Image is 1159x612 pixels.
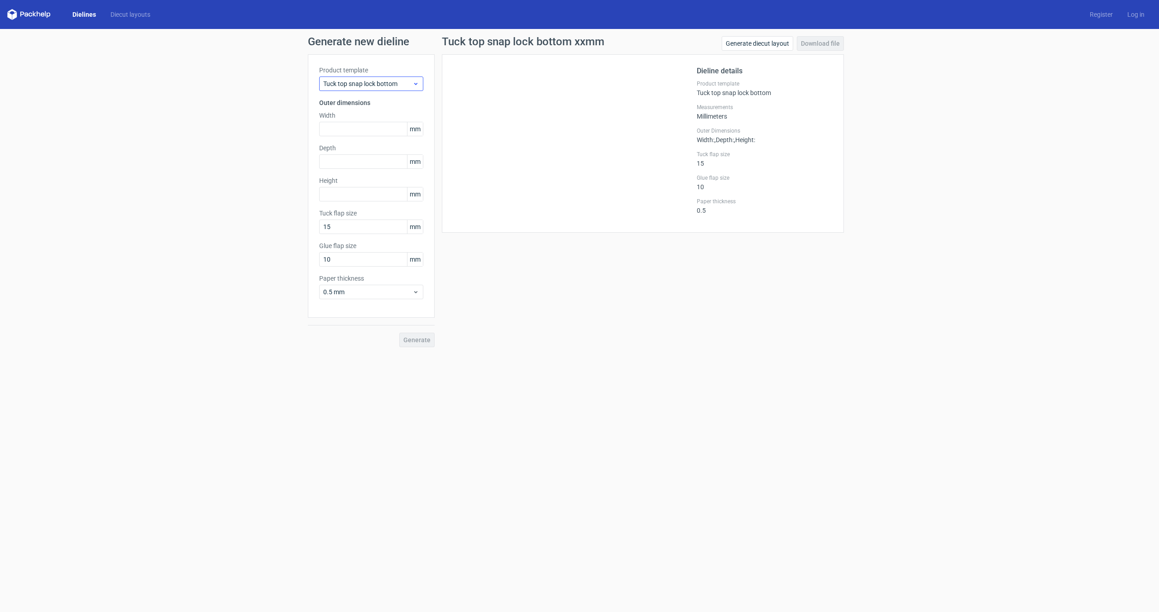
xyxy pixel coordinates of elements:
label: Depth [319,143,423,153]
label: Measurements [697,104,833,111]
span: Tuck top snap lock bottom [323,79,412,88]
label: Outer Dimensions [697,127,833,134]
label: Glue flap size [697,174,833,182]
label: Tuck flap size [697,151,833,158]
span: mm [407,220,423,234]
div: 15 [697,151,833,167]
span: , Height : [734,136,755,143]
label: Product template [319,66,423,75]
h2: Dieline details [697,66,833,76]
h1: Generate new dieline [308,36,851,47]
div: 0.5 [697,198,833,214]
span: 0.5 mm [323,287,412,296]
div: 10 [697,174,833,191]
h1: Tuck top snap lock bottom xxmm [442,36,604,47]
div: Tuck top snap lock bottom [697,80,833,96]
span: mm [407,187,423,201]
label: Tuck flap size [319,209,423,218]
a: Register [1082,10,1120,19]
div: Millimeters [697,104,833,120]
span: , Depth : [714,136,734,143]
span: Width : [697,136,714,143]
a: Log in [1120,10,1152,19]
h3: Outer dimensions [319,98,423,107]
label: Width [319,111,423,120]
label: Height [319,176,423,185]
a: Dielines [65,10,103,19]
label: Product template [697,80,833,87]
a: Diecut layouts [103,10,158,19]
span: mm [407,253,423,266]
span: mm [407,122,423,136]
label: Paper thickness [319,274,423,283]
label: Glue flap size [319,241,423,250]
a: Generate diecut layout [722,36,793,51]
span: mm [407,155,423,168]
label: Paper thickness [697,198,833,205]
